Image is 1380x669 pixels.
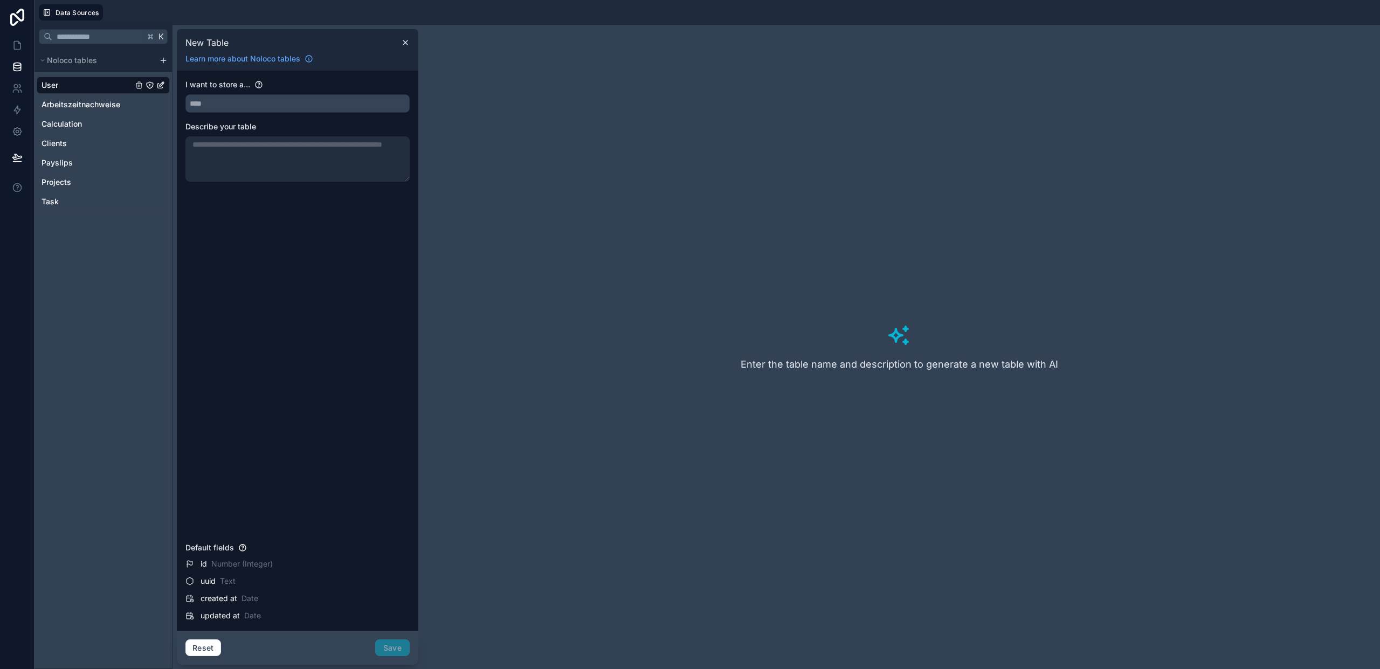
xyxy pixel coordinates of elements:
[201,576,216,587] span: uuid
[185,53,300,64] span: Learn more about Noloco tables
[185,543,234,552] span: Default fields
[185,36,229,49] span: New Table
[201,558,207,569] span: id
[241,593,258,604] span: Date
[157,33,165,40] span: K
[185,639,221,657] button: Reset
[39,4,103,20] button: Data Sources
[56,9,99,17] span: Data Sources
[201,593,237,604] span: created at
[741,357,1058,372] h3: Enter the table name and description to generate a new table with AI
[201,610,240,621] span: updated at
[185,122,256,131] span: Describe your table
[244,610,261,621] span: Date
[211,558,273,569] span: Number (Integer)
[220,576,236,587] span: Text
[181,53,318,64] a: Learn more about Noloco tables
[185,80,250,89] span: I want to store a...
